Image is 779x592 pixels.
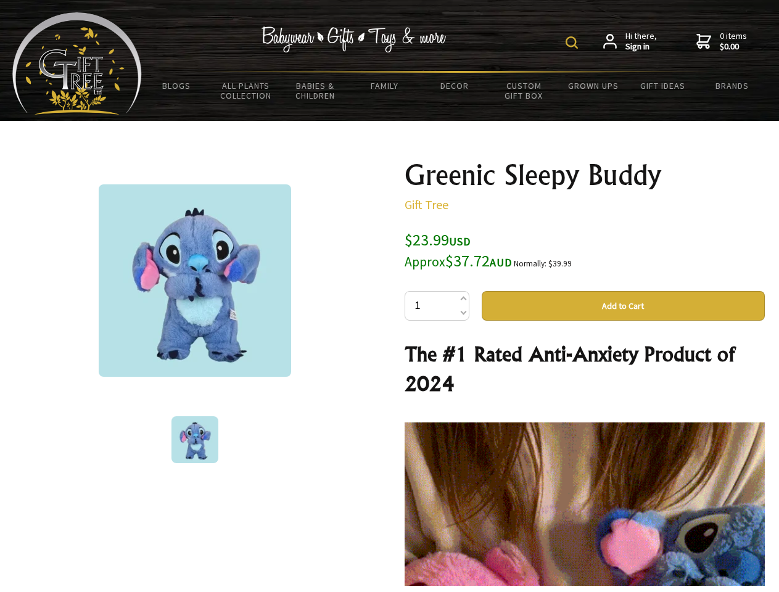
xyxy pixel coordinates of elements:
[405,197,448,212] a: Gift Tree
[698,73,767,99] a: Brands
[490,255,512,269] span: AUD
[558,73,628,99] a: Grown Ups
[720,41,747,52] strong: $0.00
[350,73,420,99] a: Family
[405,160,765,190] h1: Greenic Sleepy Buddy
[514,258,572,269] small: Normally: $39.99
[625,31,657,52] span: Hi there,
[625,41,657,52] strong: Sign in
[405,342,735,396] strong: The #1 Rated Anti-Anxiety Product of 2024
[566,36,578,49] img: product search
[405,229,512,271] span: $23.99 $37.72
[405,253,445,270] small: Approx
[281,73,350,109] a: Babies & Children
[262,27,447,52] img: Babywear - Gifts - Toys & more
[489,73,559,109] a: Custom Gift Box
[171,416,218,463] img: Greenic Sleepy Buddy
[449,234,471,249] span: USD
[628,73,698,99] a: Gift Ideas
[720,30,747,52] span: 0 items
[99,184,291,377] img: Greenic Sleepy Buddy
[482,291,765,321] button: Add to Cart
[12,12,142,115] img: Babyware - Gifts - Toys and more...
[142,73,212,99] a: BLOGS
[603,31,657,52] a: Hi there,Sign in
[696,31,747,52] a: 0 items$0.00
[419,73,489,99] a: Decor
[212,73,281,109] a: All Plants Collection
